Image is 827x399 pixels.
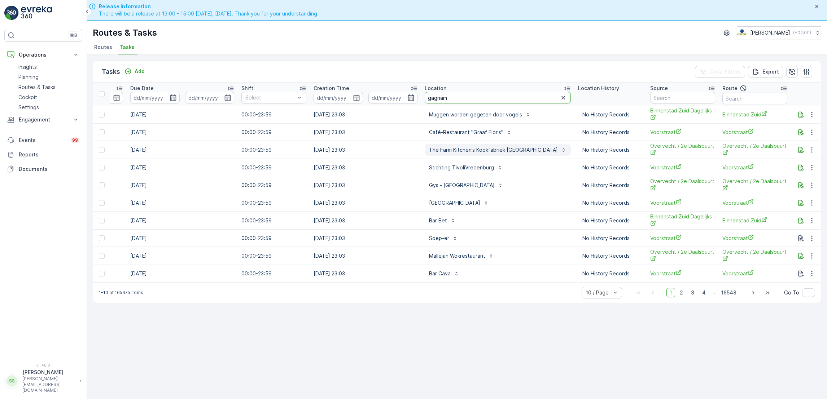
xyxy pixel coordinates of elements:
[4,48,82,62] button: Operations
[748,66,783,77] button: Export
[99,253,105,259] div: Toggle Row Selected
[94,44,112,51] span: Routes
[650,164,715,171] a: Voorstraat
[722,93,787,104] input: Search
[650,270,715,277] span: Voorstraat
[310,194,421,212] td: [DATE] 23:03
[4,369,82,393] button: SS[PERSON_NAME][PERSON_NAME][EMAIL_ADDRESS][DOMAIN_NAME]
[688,288,697,297] span: 3
[127,247,238,265] td: [DATE]
[4,147,82,162] a: Reports
[238,194,310,212] td: 00:00-23:59
[650,85,668,92] p: Source
[793,30,811,36] p: ( +02:00 )
[650,92,715,103] input: Search
[425,127,516,138] button: Café-Restaurant "Graaf Floris"
[425,197,493,209] button: [GEOGRAPHIC_DATA]
[127,159,238,176] td: [DATE]
[135,68,145,75] p: Add
[429,217,447,224] p: Bar Bet
[429,199,480,207] p: [GEOGRAPHIC_DATA]
[127,230,238,247] td: [DATE]
[582,270,639,277] p: No History Records
[650,199,715,207] span: Voorstraat
[666,288,675,297] span: 1
[650,142,715,157] a: Overvecht / 2e Daalsbuurt
[718,288,740,297] span: 16548
[245,94,295,101] p: Select
[99,290,143,296] p: 1-10 of 165475 items
[16,92,82,102] a: Cockpit
[99,129,105,135] div: Toggle Row Selected
[650,234,715,242] span: Voorstraat
[127,194,238,212] td: [DATE]
[119,44,135,51] span: Tasks
[6,375,18,387] div: SS
[310,265,421,282] td: [DATE] 23:03
[238,212,310,230] td: 00:00-23:59
[238,230,310,247] td: 00:00-23:59
[127,176,238,194] td: [DATE]
[16,72,82,82] a: Planning
[310,141,421,159] td: [DATE] 23:03
[429,129,503,136] p: Café-Restaurant "Graaf Floris"
[722,234,787,242] a: Voorstraat
[582,182,639,189] p: No History Records
[4,133,82,147] a: Events99
[709,68,741,75] p: Clear Filters
[582,164,639,171] p: No History Records
[722,164,787,171] span: Voorstraat
[22,369,76,376] p: [PERSON_NAME]
[784,289,799,296] span: Go To
[582,146,639,154] p: No History Records
[650,178,715,192] span: Overvecht / 2e Daalsbuurt
[18,74,39,81] p: Planning
[16,102,82,112] a: Settings
[578,85,619,92] p: Location History
[18,104,39,111] p: Settings
[19,151,79,158] p: Reports
[4,6,19,20] img: logo
[650,248,715,263] a: Overvecht / 2e Daalsbuurt
[722,248,787,263] span: Overvecht / 2e Daalsbuurt
[582,217,639,224] p: No History Records
[127,124,238,141] td: [DATE]
[99,3,319,10] span: Release Information
[429,146,558,154] p: The Farm Kitchen’s Kookfabriek [GEOGRAPHIC_DATA]
[582,235,639,242] p: No History Records
[722,128,787,136] span: Voorstraat
[712,288,717,297] p: ...
[429,252,485,260] p: Mallejan Wokrestaurant
[238,247,310,265] td: 00:00-23:59
[99,165,105,170] div: Toggle Row Selected
[127,212,238,230] td: [DATE]
[99,112,105,118] div: Toggle Row Selected
[185,92,235,103] input: dd/mm/yyyy
[722,142,787,157] span: Overvecht / 2e Daalsbuurt
[4,363,82,367] span: v 1.48.0
[99,182,105,188] div: Toggle Row Selected
[429,164,494,171] p: Stichting TivoliVredenburg
[425,268,464,279] button: Bar Cava
[650,128,715,136] a: Voorstraat
[314,92,363,103] input: dd/mm/yyyy
[22,376,76,393] p: [PERSON_NAME][EMAIL_ADDRESS][DOMAIN_NAME]
[425,109,535,120] button: Muggen worden gegeten door vogels
[310,230,421,247] td: [DATE] 23:03
[102,67,120,77] p: Tasks
[19,51,68,58] p: Operations
[762,68,779,75] p: Export
[722,199,787,207] a: Voorstraat
[677,288,686,297] span: 2
[699,288,709,297] span: 4
[582,129,639,136] p: No History Records
[99,200,105,206] div: Toggle Row Selected
[425,162,507,173] button: Stichting TivoliVredenburg
[99,235,105,241] div: Toggle Row Selected
[650,213,715,228] a: Binnenstad Zuid Dagelijks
